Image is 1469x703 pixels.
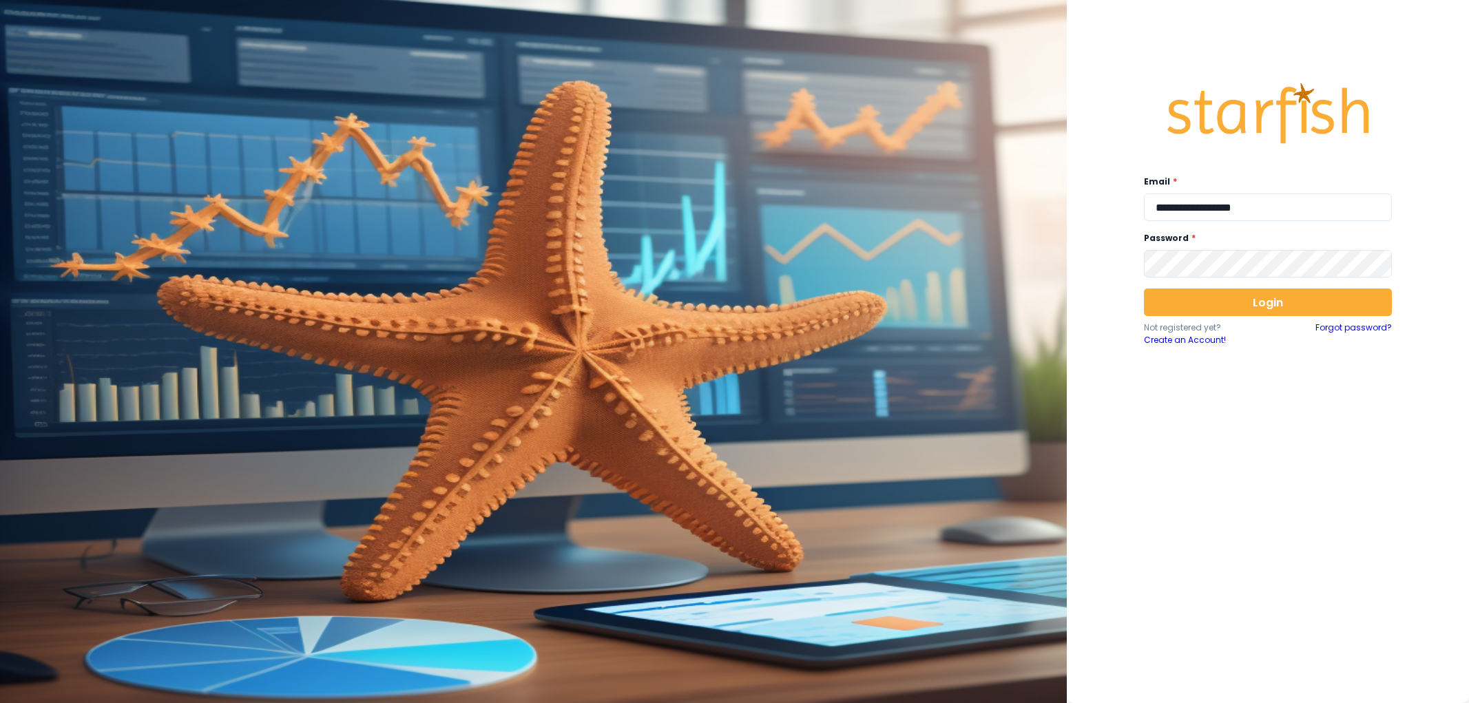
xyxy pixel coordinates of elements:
[1144,322,1268,334] p: Not registered yet?
[1165,70,1371,157] img: Logo.42cb71d561138c82c4ab.png
[1144,176,1384,188] label: Email
[1144,334,1268,346] a: Create an Account!
[1144,232,1384,244] label: Password
[1315,322,1392,346] a: Forgot password?
[1144,288,1392,316] button: Login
